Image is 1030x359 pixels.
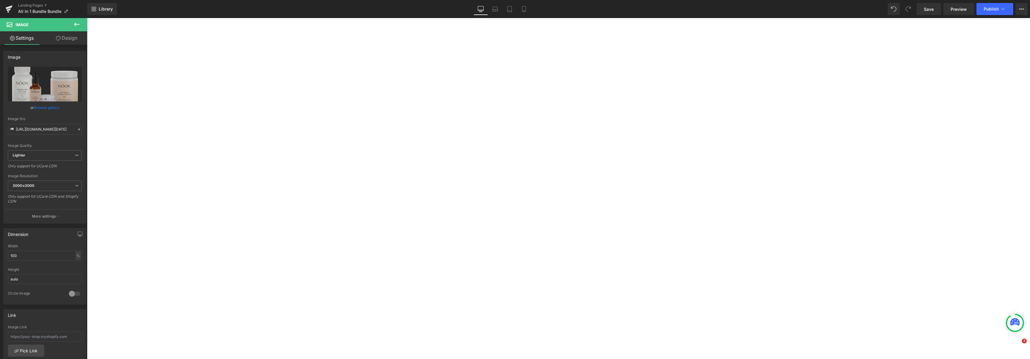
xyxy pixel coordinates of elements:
span: Preview [951,6,967,12]
span: Save [924,6,934,12]
span: Library [99,6,113,12]
div: Image [8,51,20,60]
a: Design [45,31,88,45]
input: auto [8,251,82,261]
button: Publish [976,3,1013,15]
div: Only support for UCare CDN [8,164,82,172]
div: Image Resolution [8,174,82,178]
div: Only support for UCare CDN and Shopify CDN [8,194,82,208]
a: Preview [943,3,974,15]
a: Pick Link [8,345,44,357]
div: Dimension [8,228,29,237]
a: Browse gallery [34,102,60,113]
a: Tablet [502,3,517,15]
input: auto [8,274,82,284]
a: Mobile [517,3,531,15]
span: Image [16,22,29,27]
span: All In 1 Bundle Bundle [18,9,61,14]
button: Undo [888,3,900,15]
div: Link [8,309,16,318]
button: Redo [902,3,914,15]
div: Circle Image [8,291,63,297]
span: Publish [984,7,999,11]
button: More settings [4,209,86,223]
div: Image Quality [8,144,82,148]
div: Image Link [8,325,82,329]
div: % [76,252,81,260]
a: Desktop [473,3,488,15]
div: Width [8,244,82,248]
a: Landing Pages [18,3,87,8]
b: Lighter [13,153,25,157]
a: New Library [87,3,117,15]
b: 3000x3000 [13,183,34,188]
div: Image Src [8,117,82,121]
button: More [1016,3,1028,15]
span: 2 [1022,339,1027,343]
input: Link [8,124,82,135]
div: or [8,104,82,111]
input: https://your-shop.myshopify.com [8,332,82,342]
a: Laptop [488,3,502,15]
div: Height [8,268,82,272]
p: More settings [32,214,56,219]
iframe: Intercom live chat [1010,339,1024,353]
